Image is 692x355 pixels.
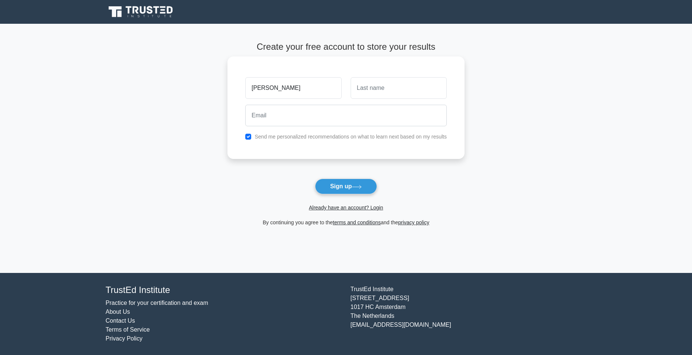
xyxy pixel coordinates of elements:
[106,300,209,306] a: Practice for your certification and exam
[227,42,465,52] h4: Create your free account to store your results
[309,205,383,211] a: Already have an account? Login
[245,77,341,99] input: First name
[106,335,143,342] a: Privacy Policy
[333,219,381,225] a: terms and conditions
[315,179,377,194] button: Sign up
[223,218,469,227] div: By continuing you agree to the and the
[398,219,429,225] a: privacy policy
[255,134,447,140] label: Send me personalized recommendations on what to learn next based on my results
[351,77,447,99] input: Last name
[106,309,130,315] a: About Us
[106,326,150,333] a: Terms of Service
[245,105,447,126] input: Email
[106,285,342,296] h4: TrustEd Institute
[106,317,135,324] a: Contact Us
[346,285,591,343] div: TrustEd Institute [STREET_ADDRESS] 1017 HC Amsterdam The Netherlands [EMAIL_ADDRESS][DOMAIN_NAME]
